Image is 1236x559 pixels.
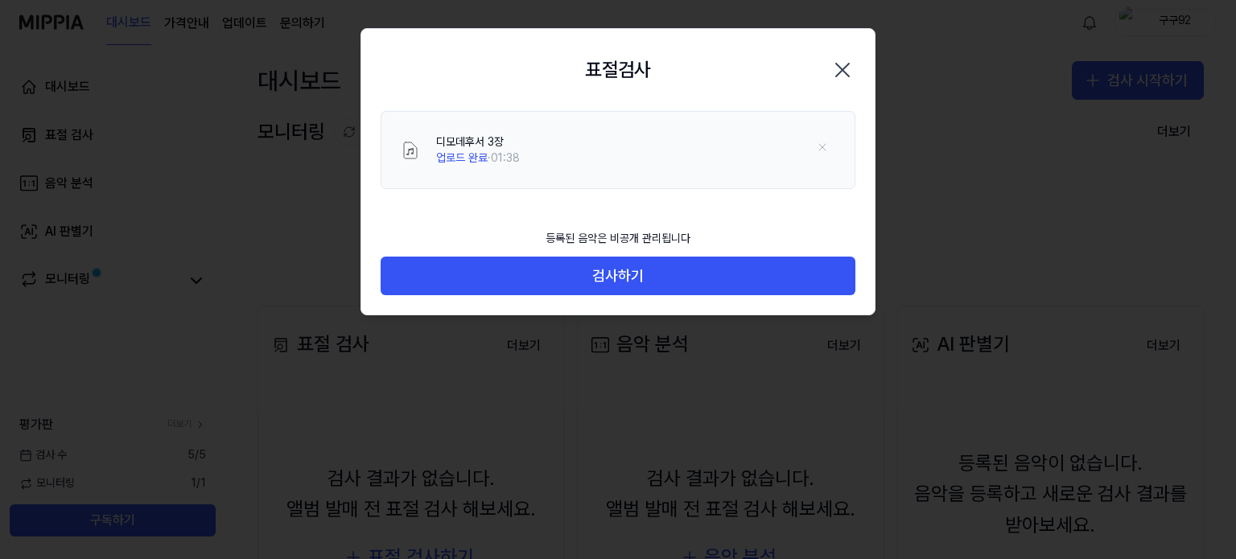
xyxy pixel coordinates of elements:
div: 디모데후서 3장 [436,134,520,150]
img: File Select [401,141,420,160]
button: 검사하기 [381,257,855,295]
h2: 표절검사 [585,55,651,85]
span: 업로드 완료 [436,151,488,164]
div: · 01:38 [436,150,520,166]
div: 등록된 음악은 비공개 관리됩니다 [536,221,700,257]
